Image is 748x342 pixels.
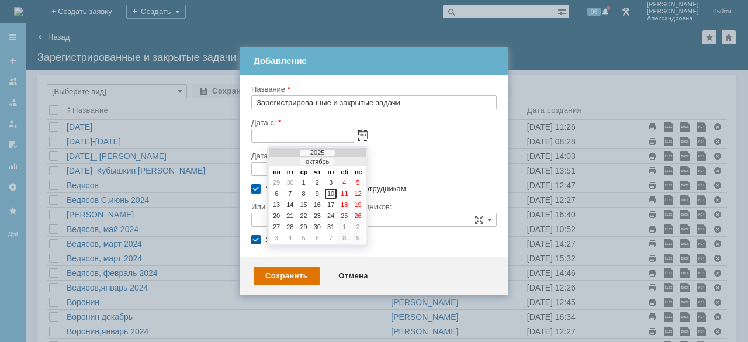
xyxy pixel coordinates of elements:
[352,233,364,243] div: 9
[338,200,350,210] div: 18
[284,222,296,232] div: 28
[325,178,337,188] div: 3
[298,178,310,188] div: 1
[271,233,282,243] div: 3
[338,233,350,243] div: 8
[271,200,282,210] div: 13
[311,200,323,210] div: 16
[298,169,310,177] td: ср
[284,189,296,199] div: 7
[298,233,310,243] div: 5
[311,169,324,177] td: чт
[251,203,494,210] div: Или выберите конкретных сотрудников:
[251,119,494,126] div: Дата с:
[325,169,337,177] td: пт
[311,178,323,188] div: 2
[254,54,497,67] div: Добавление
[352,178,364,188] div: 5
[251,152,494,160] div: Дата по:
[265,184,494,194] label: Учитывать задачи по всем сотрудникам
[352,200,364,210] div: 19
[298,211,310,221] div: 22
[284,200,296,210] div: 14
[325,222,337,232] div: 31
[338,178,350,188] div: 4
[265,235,494,244] label: Учитывать архивные задачи
[271,178,282,188] div: 29
[298,222,310,232] div: 29
[300,150,335,156] div: 2025
[311,233,323,243] div: 6
[271,189,282,199] div: 6
[300,158,335,165] div: октябрь
[284,178,296,188] div: 30
[325,233,337,243] div: 7
[325,200,337,210] div: 17
[325,189,337,199] div: 10
[284,169,296,177] td: вт
[352,189,364,199] div: 12
[284,233,296,243] div: 4
[475,215,484,224] span: Сложная форма
[311,222,323,232] div: 30
[298,200,310,210] div: 15
[284,211,296,221] div: 21
[311,189,323,199] div: 9
[352,222,364,232] div: 2
[352,211,364,221] div: 26
[311,211,323,221] div: 23
[271,222,282,232] div: 27
[338,211,350,221] div: 25
[325,211,337,221] div: 24
[338,189,350,199] div: 11
[352,169,365,177] td: вс
[338,222,350,232] div: 1
[271,169,283,177] td: пн
[338,169,351,177] td: сб
[271,211,282,221] div: 20
[298,189,310,199] div: 8
[251,85,494,93] div: Название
